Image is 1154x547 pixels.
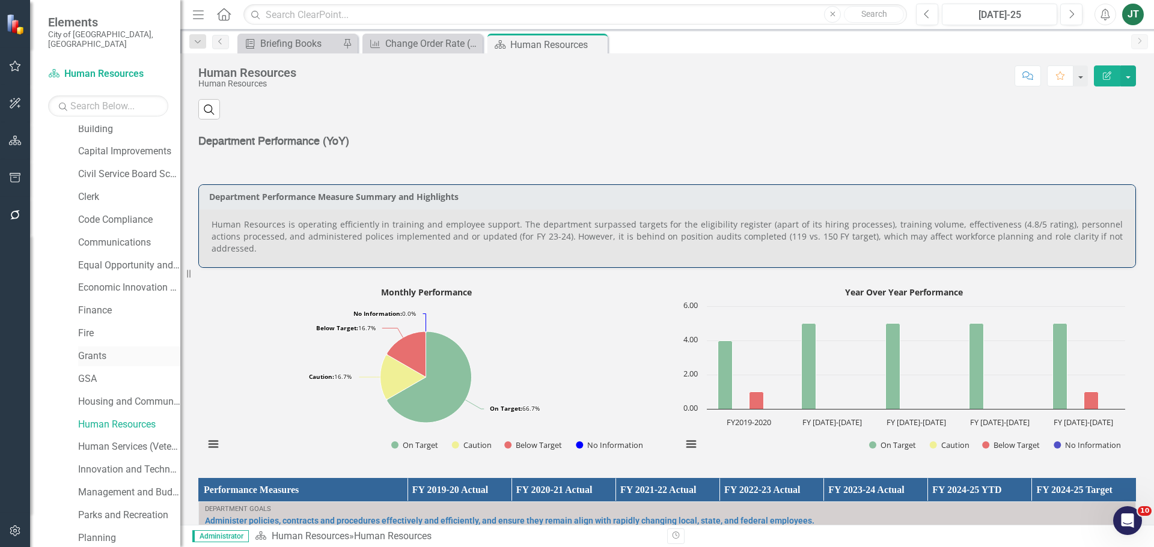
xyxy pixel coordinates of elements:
[78,304,180,318] a: Finance
[683,436,700,453] button: View chart menu, Year Over Year Performance
[78,395,180,409] a: Housing and Community Development
[718,340,733,409] path: FY2019-2020, 4. On Target.
[845,286,963,298] text: Year Over Year Performance
[969,323,984,409] path: FY 2022-2023, 5. On Target.
[887,417,946,428] text: FY [DATE]-[DATE]
[205,506,1129,513] div: Department Goals
[78,259,180,273] a: Equal Opportunity and Diversity Programs
[309,372,352,381] text: 16.7%
[199,502,1136,530] td: Double-Click to Edit Right Click for Context Menu
[942,4,1057,25] button: [DATE]-25
[676,283,1136,463] div: Year Over Year Performance. Highcharts interactive chart.
[78,509,180,522] a: Parks and Recreation
[48,15,168,29] span: Elements
[48,67,168,81] a: Human Resources
[490,404,522,413] tspan: On Target:
[78,236,180,250] a: Communications
[381,286,472,298] text: Monthly Performance
[78,281,180,295] a: Economic Innovation and Development
[78,168,180,181] a: Civil Service Board Scorecard
[198,136,349,147] span: Department Performance (YoY)
[510,37,605,52] div: Human Resources
[353,309,416,318] text: 0.0%
[504,440,563,450] button: Show Below Target
[844,6,904,23] button: Search
[78,418,180,432] a: Human Resources
[749,391,1099,409] g: Below Target, bar series 3 of 4 with 5 bars.
[387,331,426,377] path: Below Target, 1.
[78,327,180,340] a: Fire
[78,440,180,454] a: Human Services (Veterans and Homeless)
[946,8,1053,22] div: [DATE]-25
[353,309,402,318] tspan: No Information:
[243,4,907,25] input: Search ClearPoint...
[970,417,1030,428] text: FY [DATE]-[DATE]
[78,486,180,500] a: Management and Budget
[1113,506,1142,535] iframe: Intercom live chat
[391,440,439,450] button: Show On Target
[930,440,969,450] button: Show Caution
[205,516,1129,525] a: Administer policies, contracts and procedures effectively and efficiently, and ensure they remain...
[48,95,168,116] input: Search Below...
[380,355,426,399] path: Caution, 1.
[452,440,492,450] button: Show Caution
[192,530,249,542] span: Administrator
[683,368,698,379] text: 2.00
[78,372,180,386] a: GSA
[198,79,296,88] div: Human Resources
[1054,417,1113,428] text: FY [DATE]-[DATE]
[78,349,180,363] a: Grants
[78,531,180,545] a: Planning
[272,530,349,542] a: Human Resources
[198,66,296,79] div: Human Resources
[1138,506,1152,516] span: 10
[260,36,340,51] div: Briefing Books
[78,122,180,136] a: Building
[240,36,340,51] a: Briefing Books
[309,372,334,381] tspan: Caution:
[869,440,917,450] button: Show On Target
[1084,391,1099,409] path: FY 2023-2024, 1. Below Target.
[316,324,376,332] text: 16.7%
[198,283,658,463] div: Monthly Performance. Highcharts interactive chart.
[209,192,1129,201] h3: Department Performance Measure Summary and Highlights
[886,323,900,409] path: FY 2021-2022, 5. On Target.
[78,145,180,159] a: Capital Improvements
[727,417,771,428] text: FY2019-2020
[1053,323,1067,409] path: FY 2023-2024, 5. On Target.
[78,190,180,204] a: Clerk
[205,436,222,453] button: View chart menu, Monthly Performance
[802,417,862,428] text: FY [DATE]-[DATE]
[6,14,27,35] img: ClearPoint Strategy
[385,36,480,51] div: Change Order Rate (percent)
[683,402,698,413] text: 0.00
[749,391,764,409] path: FY2019-2020, 1. Below Target.
[78,213,180,227] a: Code Compliance
[1122,4,1144,25] button: JT
[255,530,658,543] div: »
[354,530,432,542] div: Human Resources
[198,283,653,463] svg: Interactive chart
[78,463,180,477] a: Innovation and Technology
[316,324,358,332] tspan: Below Target:
[1054,440,1120,450] button: Show No Information
[802,323,816,409] path: FY 2020-2021, 5. On Target.
[365,36,480,51] a: Change Order Rate (percent)
[683,300,698,310] text: 6.00
[683,334,698,345] text: 4.00
[718,323,1067,409] g: On Target, bar series 1 of 4 with 5 bars.
[576,440,643,450] button: Show No Information
[982,440,1040,450] button: Show Below Target
[48,29,168,49] small: City of [GEOGRAPHIC_DATA], [GEOGRAPHIC_DATA]
[861,9,887,19] span: Search
[676,283,1131,463] svg: Interactive chart
[212,219,1123,255] p: Human Resources is operating efficiently in training and employee support. The department surpass...
[387,331,472,423] path: On Target, 4.
[490,404,540,413] text: 66.7%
